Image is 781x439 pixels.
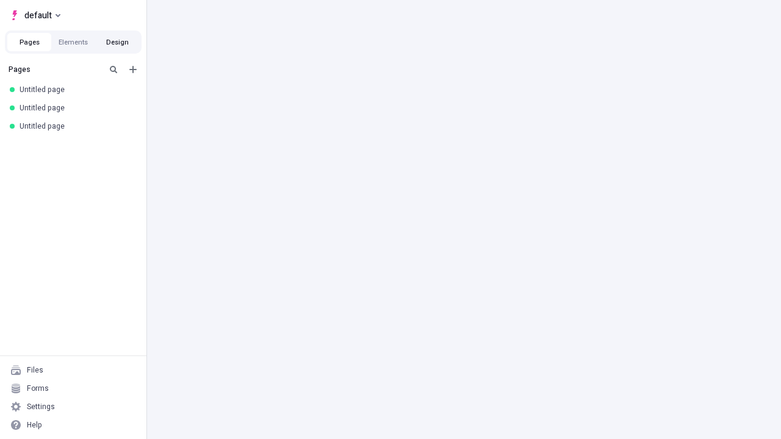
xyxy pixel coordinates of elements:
[5,6,65,24] button: Select site
[51,33,95,51] button: Elements
[27,365,43,375] div: Files
[20,103,132,113] div: Untitled page
[126,62,140,77] button: Add new
[27,420,42,430] div: Help
[27,402,55,412] div: Settings
[9,65,101,74] div: Pages
[95,33,139,51] button: Design
[20,121,132,131] div: Untitled page
[24,8,52,23] span: default
[7,33,51,51] button: Pages
[20,85,132,95] div: Untitled page
[27,384,49,393] div: Forms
